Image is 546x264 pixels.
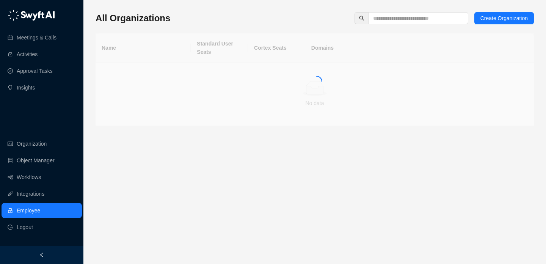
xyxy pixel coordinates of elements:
a: Integrations [17,186,44,201]
span: Create Organization [480,14,528,22]
a: Activities [17,47,38,62]
span: search [359,16,364,21]
a: Employee [17,203,40,218]
a: Meetings & Calls [17,30,56,45]
a: Insights [17,80,35,95]
a: Workflows [17,170,41,185]
span: logout [8,225,13,230]
span: Logout [17,220,33,235]
span: left [39,252,44,258]
img: logo-05li4sbe.png [8,9,55,21]
a: Object Manager [17,153,55,168]
a: Organization [17,136,47,151]
h3: All Organizations [96,12,170,24]
span: loading [311,76,322,87]
button: Create Organization [474,12,534,24]
a: Approval Tasks [17,63,53,79]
